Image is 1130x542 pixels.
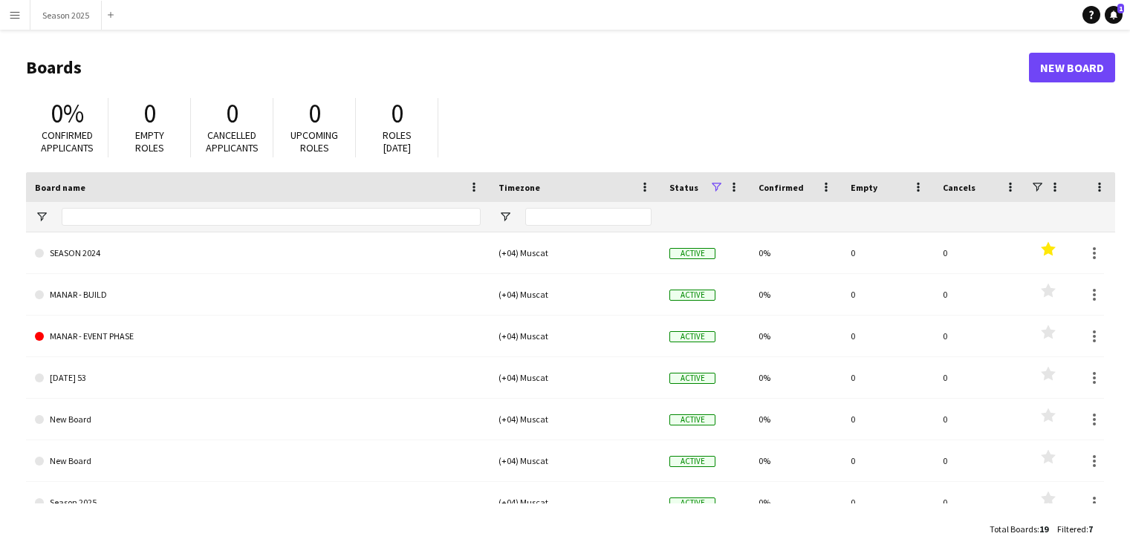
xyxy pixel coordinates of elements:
span: Active [669,456,715,467]
div: 0 [934,357,1026,398]
span: Roles [DATE] [383,128,412,154]
div: 0% [750,440,842,481]
span: 0 [226,97,238,130]
a: New Board [1029,53,1115,82]
span: Empty [851,182,877,193]
div: (+04) Muscat [490,399,660,440]
a: Season 2025 [35,482,481,523]
span: 0 [308,97,321,130]
span: Active [669,414,715,425]
div: 0 [934,482,1026,523]
span: Active [669,290,715,301]
div: 0% [750,357,842,398]
span: Active [669,373,715,384]
span: Board name [35,182,85,193]
button: Season 2025 [30,1,102,30]
div: 0 [842,440,934,481]
a: New Board [35,440,481,482]
a: MANAR - BUILD [35,274,481,316]
div: 0% [750,232,842,273]
span: 7 [1088,523,1093,535]
a: 1 [1105,6,1123,24]
div: 0 [842,316,934,356]
div: 0% [750,274,842,315]
span: 19 [1039,523,1048,535]
span: Status [669,182,698,193]
span: 0 [143,97,156,130]
input: Timezone Filter Input [525,208,652,226]
div: 0 [934,232,1026,273]
div: 0 [934,399,1026,440]
div: (+04) Muscat [490,232,660,273]
div: 0 [842,232,934,273]
div: 0% [750,482,842,523]
span: 0% [51,97,84,130]
span: Filtered [1057,523,1086,535]
div: (+04) Muscat [490,274,660,315]
a: [DATE] 53 [35,357,481,399]
a: SEASON 2024 [35,232,481,274]
span: Empty roles [135,128,164,154]
h1: Boards [26,56,1029,79]
div: 0 [842,274,934,315]
div: 0 [842,399,934,440]
div: 0 [934,316,1026,356]
div: 0 [842,357,934,398]
a: MANAR - EVENT PHASE [35,316,481,357]
span: Cancels [943,182,975,193]
div: (+04) Muscat [490,316,660,356]
span: Active [669,331,715,342]
div: 0% [750,399,842,440]
span: 0 [391,97,403,130]
span: Timezone [499,182,540,193]
span: 1 [1117,4,1124,13]
div: (+04) Muscat [490,357,660,398]
span: Upcoming roles [290,128,338,154]
div: 0 [934,274,1026,315]
div: 0 [934,440,1026,481]
button: Open Filter Menu [35,210,48,223]
a: New Board [35,399,481,440]
button: Open Filter Menu [499,210,512,223]
div: 0 [842,482,934,523]
span: Confirmed applicants [41,128,94,154]
span: Confirmed [759,182,804,193]
div: (+04) Muscat [490,440,660,481]
div: 0% [750,316,842,356]
div: (+04) Muscat [490,482,660,523]
input: Board name Filter Input [62,208,481,226]
span: Active [669,497,715,509]
span: Total Boards [990,523,1037,535]
span: Active [669,248,715,259]
span: Cancelled applicants [206,128,259,154]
